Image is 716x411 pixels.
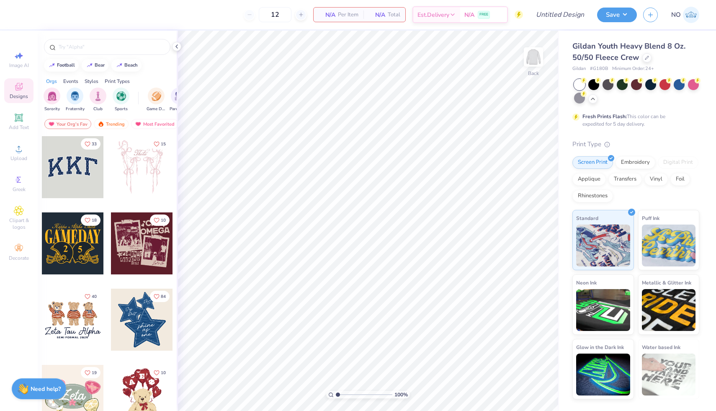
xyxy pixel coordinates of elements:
[150,215,170,226] button: Like
[116,63,123,68] img: trend_line.gif
[9,255,29,261] span: Decorate
[116,91,126,101] img: Sports Image
[394,391,408,398] span: 100 %
[49,63,55,68] img: trend_line.gif
[597,8,637,22] button: Save
[82,59,108,72] button: bear
[150,291,170,302] button: Like
[170,88,189,112] div: filter for Parent's Weekend
[70,91,80,101] img: Fraternity Image
[63,78,78,85] div: Events
[642,289,696,331] img: Metallic & Glitter Ink
[94,119,129,129] div: Trending
[95,63,105,67] div: bear
[616,156,655,169] div: Embroidery
[66,88,85,112] div: filter for Fraternity
[170,106,189,112] span: Parent's Weekend
[150,367,170,378] button: Like
[572,190,613,202] div: Rhinestones
[44,88,60,112] button: filter button
[671,10,681,20] span: NO
[10,93,28,100] span: Designs
[658,156,698,169] div: Digital Print
[529,6,591,23] input: Untitled Design
[90,88,106,112] div: filter for Club
[92,295,97,299] span: 40
[576,278,597,287] span: Neon Ink
[93,91,103,101] img: Club Image
[81,367,100,378] button: Like
[58,43,165,51] input: Try "Alpha"
[9,62,29,69] span: Image AI
[590,65,608,72] span: # G180B
[81,215,100,226] button: Like
[85,78,98,85] div: Styles
[147,88,166,112] div: filter for Game Day
[608,173,642,186] div: Transfers
[338,10,358,19] span: Per Item
[81,291,100,302] button: Like
[92,218,97,222] span: 18
[4,217,33,230] span: Clipart & logos
[644,173,668,186] div: Vinyl
[576,289,630,331] img: Neon Ink
[582,113,627,120] strong: Fresh Prints Flash:
[319,10,335,19] span: N/A
[576,214,598,222] span: Standard
[10,155,27,162] span: Upload
[113,88,129,112] button: filter button
[612,65,654,72] span: Minimum Order: 24 +
[572,156,613,169] div: Screen Print
[572,65,586,72] span: Gildan
[66,106,85,112] span: Fraternity
[86,63,93,68] img: trend_line.gif
[161,142,166,146] span: 15
[90,88,106,112] button: filter button
[175,91,184,101] img: Parent's Weekend Image
[572,173,606,186] div: Applique
[44,119,91,129] div: Your Org's Fav
[115,106,128,112] span: Sports
[572,140,699,149] div: Print Type
[259,7,291,22] input: – –
[9,124,29,131] span: Add Text
[576,225,630,266] img: Standard
[81,138,100,150] button: Like
[576,354,630,395] img: Glow in the Dark Ink
[368,10,385,19] span: N/A
[161,218,166,222] span: 10
[150,138,170,150] button: Like
[92,142,97,146] span: 33
[131,119,178,129] div: Most Favorited
[66,88,85,112] button: filter button
[98,121,104,127] img: trending.gif
[464,10,474,19] span: N/A
[48,121,55,127] img: most_fav.gif
[31,385,61,393] strong: Need help?
[161,295,166,299] span: 84
[124,63,138,67] div: beach
[417,10,449,19] span: Est. Delivery
[44,59,79,72] button: football
[135,121,142,127] img: most_fav.gif
[44,88,60,112] div: filter for Sorority
[479,12,488,18] span: FREE
[528,70,539,77] div: Back
[147,88,166,112] button: filter button
[113,88,129,112] div: filter for Sports
[572,41,685,62] span: Gildan Youth Heavy Blend 8 Oz. 50/50 Fleece Crew
[105,78,130,85] div: Print Types
[642,343,680,352] span: Water based Ink
[13,186,26,193] span: Greek
[57,63,75,67] div: football
[170,88,189,112] button: filter button
[525,49,542,65] img: Back
[92,371,97,375] span: 19
[388,10,400,19] span: Total
[642,225,696,266] img: Puff Ink
[161,371,166,375] span: 10
[46,78,57,85] div: Orgs
[147,106,166,112] span: Game Day
[671,7,699,23] a: NO
[111,59,142,72] button: beach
